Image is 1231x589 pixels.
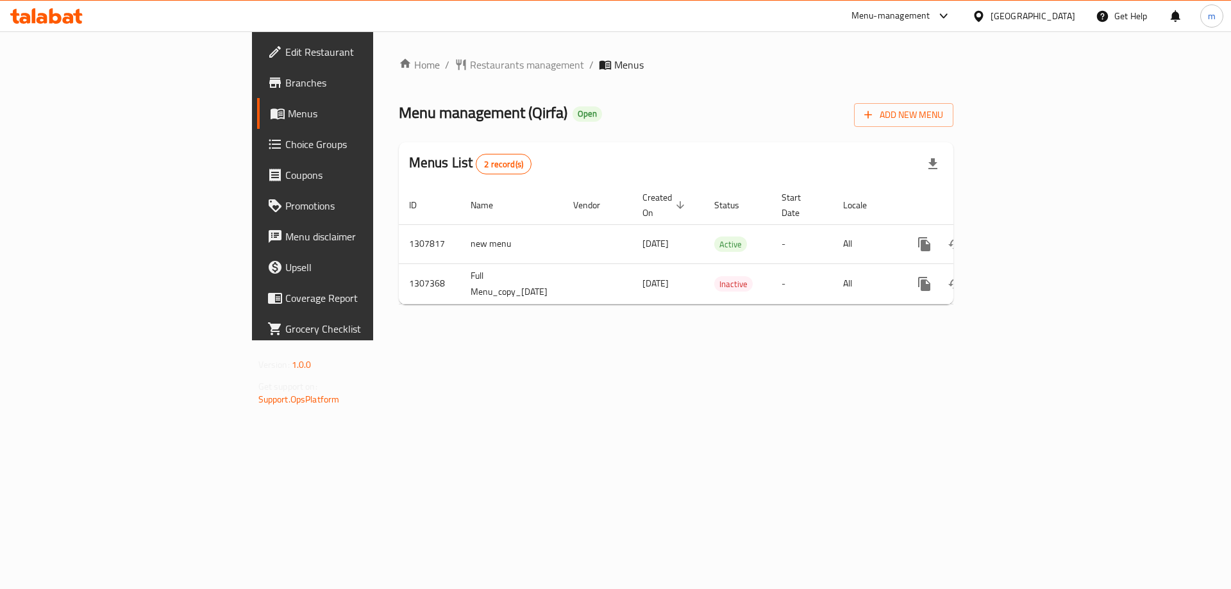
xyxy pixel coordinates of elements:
[258,356,290,373] span: Version:
[714,277,753,292] span: Inactive
[292,356,312,373] span: 1.0.0
[258,378,317,395] span: Get support on:
[714,276,753,292] div: Inactive
[851,8,930,24] div: Menu-management
[257,221,458,252] a: Menu disclaimer
[714,237,747,252] span: Active
[285,137,448,152] span: Choice Groups
[909,229,940,260] button: more
[642,235,669,252] span: [DATE]
[285,229,448,244] span: Menu disclaimer
[399,98,567,127] span: Menu management ( Qirfa )
[771,263,833,304] td: -
[476,154,532,174] div: Total records count
[257,37,458,67] a: Edit Restaurant
[833,263,899,304] td: All
[409,153,532,174] h2: Menus List
[285,290,448,306] span: Coverage Report
[589,57,594,72] li: /
[782,190,817,220] span: Start Date
[940,229,971,260] button: Change Status
[642,190,689,220] span: Created On
[285,198,448,213] span: Promotions
[843,197,883,213] span: Locale
[917,149,948,179] div: Export file
[991,9,1075,23] div: [GEOGRAPHIC_DATA]
[1208,9,1216,23] span: m
[257,252,458,283] a: Upsell
[285,44,448,60] span: Edit Restaurant
[940,269,971,299] button: Change Status
[285,321,448,336] span: Grocery Checklist
[288,106,448,121] span: Menus
[257,283,458,313] a: Coverage Report
[257,313,458,344] a: Grocery Checklist
[864,107,943,123] span: Add New Menu
[257,190,458,221] a: Promotions
[399,57,954,72] nav: breadcrumb
[285,167,448,183] span: Coupons
[476,158,531,170] span: 2 record(s)
[257,160,458,190] a: Coupons
[460,263,563,304] td: Full Menu_copy_[DATE]
[854,103,953,127] button: Add New Menu
[460,224,563,263] td: new menu
[258,391,340,408] a: Support.OpsPlatform
[573,106,602,122] div: Open
[909,269,940,299] button: more
[614,57,644,72] span: Menus
[257,129,458,160] a: Choice Groups
[573,108,602,119] span: Open
[409,197,433,213] span: ID
[771,224,833,263] td: -
[714,197,756,213] span: Status
[573,197,617,213] span: Vendor
[471,197,510,213] span: Name
[833,224,899,263] td: All
[642,275,669,292] span: [DATE]
[285,260,448,275] span: Upsell
[257,98,458,129] a: Menus
[470,57,584,72] span: Restaurants management
[899,186,1043,225] th: Actions
[455,57,584,72] a: Restaurants management
[399,186,1043,304] table: enhanced table
[257,67,458,98] a: Branches
[285,75,448,90] span: Branches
